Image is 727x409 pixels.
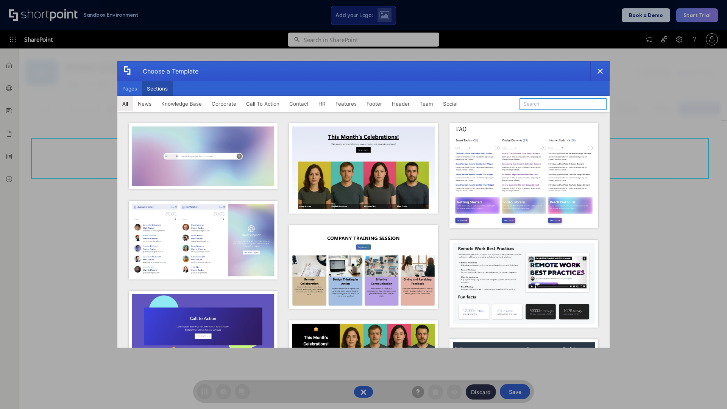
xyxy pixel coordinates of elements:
[142,81,173,96] button: Sections
[137,62,198,81] div: Choose a Template
[438,96,462,111] button: Social
[133,96,156,111] button: News
[117,81,142,96] button: Pages
[520,98,607,110] input: Search
[117,61,610,348] div: template selector
[156,96,207,111] button: Knowledge Base
[241,96,284,111] button: Call To Action
[207,96,241,111] button: Corporate
[362,96,387,111] button: Footer
[415,96,438,111] button: Team
[117,96,133,111] button: All
[314,96,331,111] button: HR
[284,96,314,111] button: Contact
[387,96,415,111] button: Header
[689,373,727,409] iframe: Chat Widget
[331,96,362,111] button: Features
